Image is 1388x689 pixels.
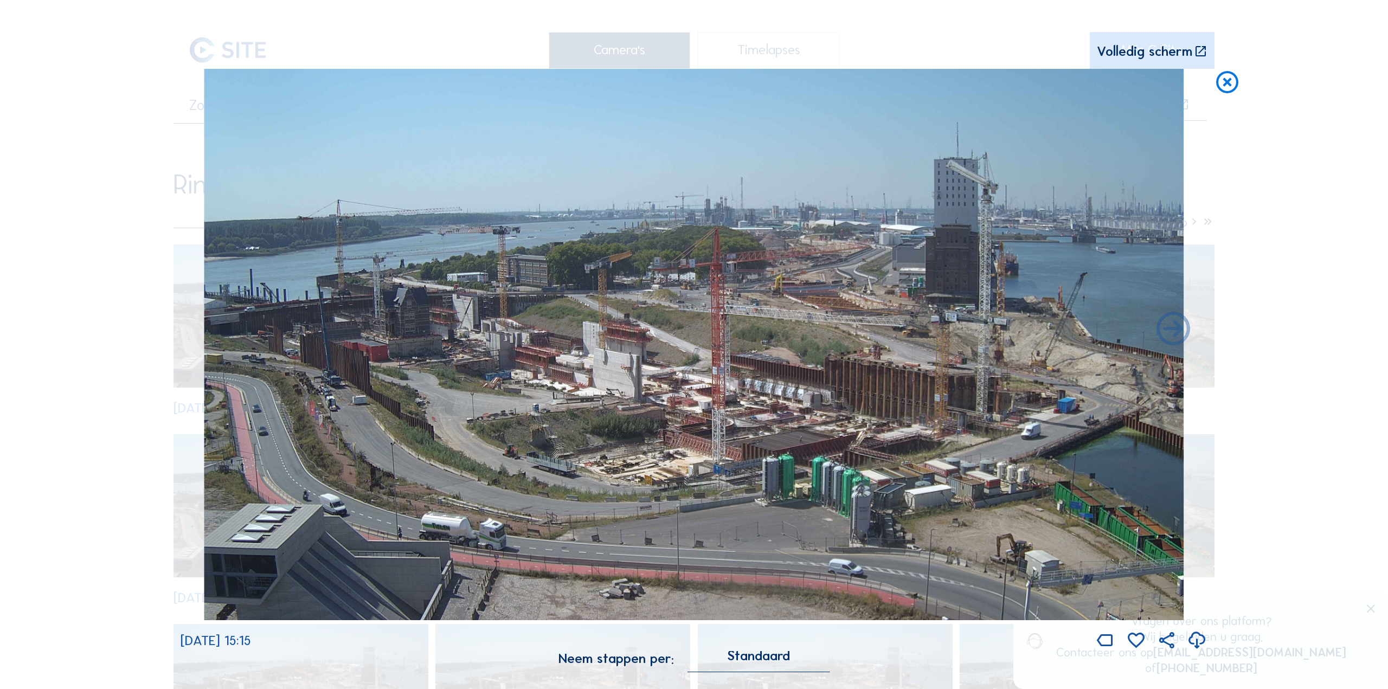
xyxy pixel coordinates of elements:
div: Standaard [727,651,790,661]
div: Volledig scherm [1097,45,1192,59]
div: Standaard [688,651,830,671]
img: Image [204,69,1184,620]
i: Back [1153,310,1193,350]
div: Neem stappen per: [558,652,674,666]
span: [DATE] 15:15 [181,632,251,649]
